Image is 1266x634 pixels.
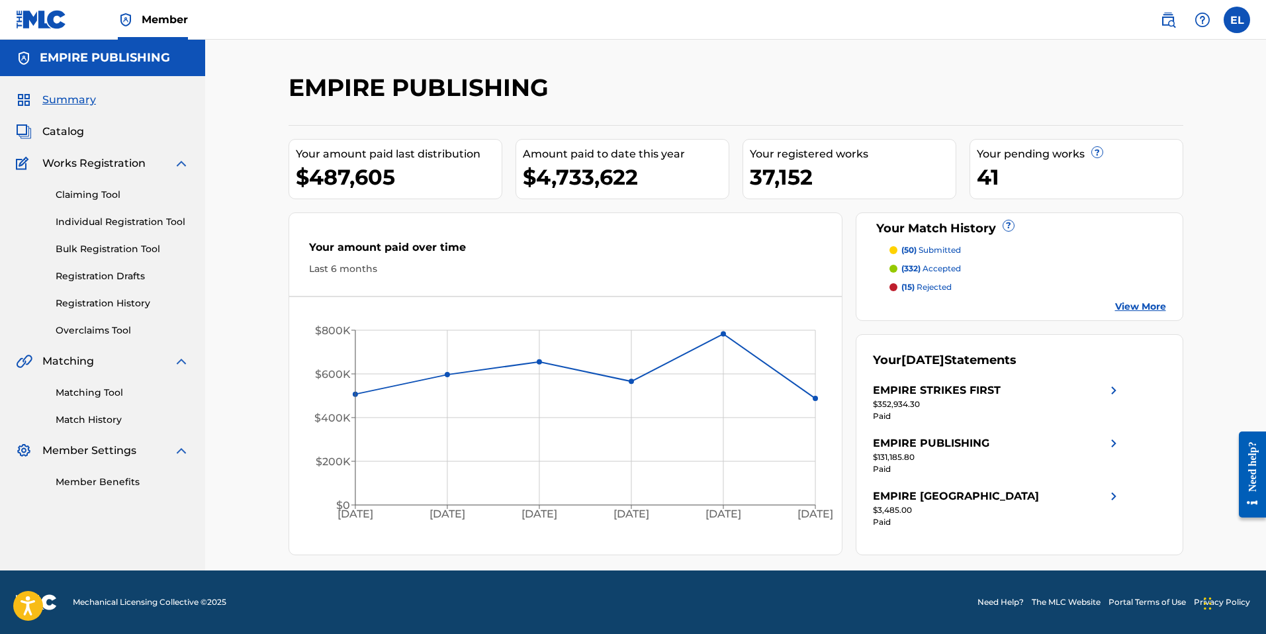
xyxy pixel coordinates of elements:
[901,263,921,273] span: (332)
[901,245,917,255] span: (50)
[16,50,32,66] img: Accounts
[873,516,1122,528] div: Paid
[337,508,373,521] tspan: [DATE]
[309,262,823,276] div: Last 6 months
[56,242,189,256] a: Bulk Registration Tool
[873,435,1122,475] a: EMPIRE PUBLISHINGright chevron icon$131,185.80Paid
[73,596,226,608] span: Mechanical Licensing Collective © 2025
[1229,422,1266,528] iframe: Resource Center
[56,215,189,229] a: Individual Registration Tool
[873,410,1122,422] div: Paid
[750,146,956,162] div: Your registered works
[118,12,134,28] img: Top Rightsholder
[42,443,136,459] span: Member Settings
[173,156,189,171] img: expand
[977,162,1183,192] div: 41
[42,124,84,140] span: Catalog
[314,412,350,424] tspan: $400K
[16,124,32,140] img: Catalog
[40,50,170,66] h5: EMPIRE PUBLISHING
[1115,300,1166,314] a: View More
[315,455,350,468] tspan: $200K
[873,435,989,451] div: EMPIRE PUBLISHING
[56,386,189,400] a: Matching Tool
[296,146,502,162] div: Your amount paid last distribution
[873,488,1122,528] a: EMPIRE [GEOGRAPHIC_DATA]right chevron icon$3,485.00Paid
[873,383,1122,422] a: EMPIRE STRIKES FIRSTright chevron icon$352,934.30Paid
[889,281,1166,293] a: (15) rejected
[16,10,67,29] img: MLC Logo
[1106,435,1122,451] img: right chevron icon
[523,146,729,162] div: Amount paid to date this year
[613,508,649,521] tspan: [DATE]
[873,488,1039,504] div: EMPIRE [GEOGRAPHIC_DATA]
[1200,570,1266,634] iframe: Chat Widget
[521,508,557,521] tspan: [DATE]
[16,594,57,610] img: logo
[16,124,84,140] a: CatalogCatalog
[1204,584,1212,623] div: Drag
[309,240,823,262] div: Your amount paid over time
[314,324,350,337] tspan: $800K
[336,499,349,512] tspan: $0
[16,443,32,459] img: Member Settings
[289,73,555,103] h2: EMPIRE PUBLISHING
[1106,488,1122,504] img: right chevron icon
[901,282,915,292] span: (15)
[56,188,189,202] a: Claiming Tool
[142,12,188,27] span: Member
[56,475,189,489] a: Member Benefits
[977,146,1183,162] div: Your pending works
[889,244,1166,256] a: (50) submitted
[56,296,189,310] a: Registration History
[56,324,189,338] a: Overclaims Tool
[873,383,1001,398] div: EMPIRE STRIKES FIRST
[1224,7,1250,33] div: User Menu
[430,508,465,521] tspan: [DATE]
[1194,596,1250,608] a: Privacy Policy
[901,244,961,256] p: submitted
[977,596,1024,608] a: Need Help?
[56,269,189,283] a: Registration Drafts
[1155,7,1181,33] a: Public Search
[314,368,350,381] tspan: $600K
[42,156,146,171] span: Works Registration
[173,443,189,459] img: expand
[16,92,96,108] a: SummarySummary
[901,281,952,293] p: rejected
[1160,12,1176,28] img: search
[296,162,502,192] div: $487,605
[750,162,956,192] div: 37,152
[873,220,1166,238] div: Your Match History
[173,353,189,369] img: expand
[16,156,33,171] img: Works Registration
[523,162,729,192] div: $4,733,622
[873,463,1122,475] div: Paid
[42,92,96,108] span: Summary
[16,92,32,108] img: Summary
[1003,220,1014,231] span: ?
[797,508,833,521] tspan: [DATE]
[56,413,189,427] a: Match History
[1092,147,1103,158] span: ?
[873,504,1122,516] div: $3,485.00
[1189,7,1216,33] div: Help
[42,353,94,369] span: Matching
[873,451,1122,463] div: $131,185.80
[873,398,1122,410] div: $352,934.30
[1108,596,1186,608] a: Portal Terms of Use
[1032,596,1101,608] a: The MLC Website
[901,263,961,275] p: accepted
[1106,383,1122,398] img: right chevron icon
[901,353,944,367] span: [DATE]
[889,263,1166,275] a: (332) accepted
[705,508,741,521] tspan: [DATE]
[873,351,1017,369] div: Your Statements
[16,353,32,369] img: Matching
[1195,12,1210,28] img: help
